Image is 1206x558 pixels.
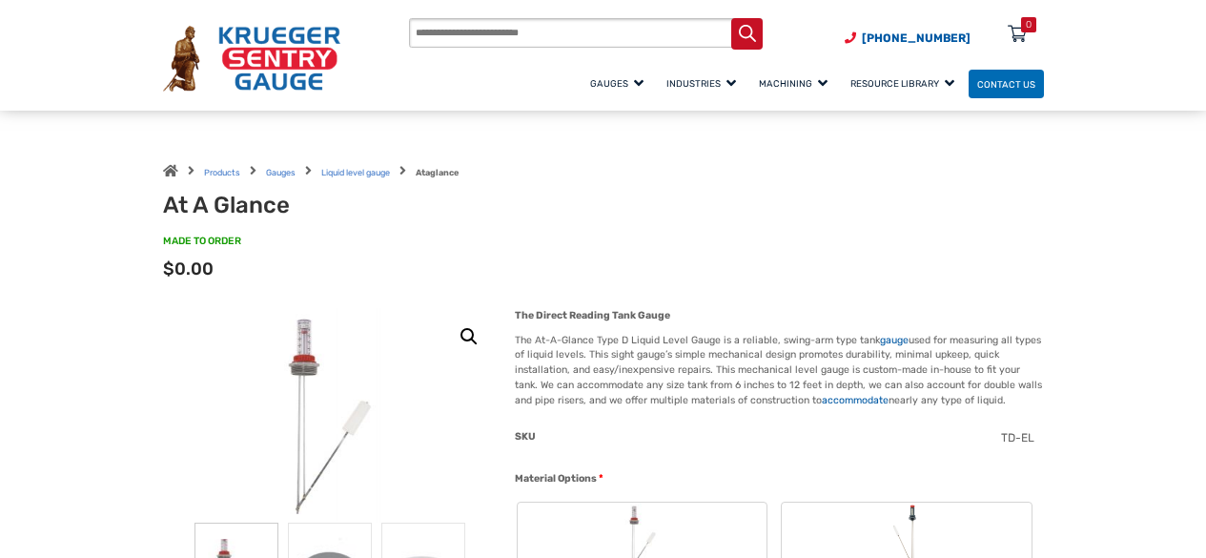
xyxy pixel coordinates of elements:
span: Material Options [515,472,597,485]
span: Resource Library [850,78,954,89]
a: Resource Library [842,67,969,100]
a: gauge [880,334,909,346]
a: accommodate [822,394,889,406]
span: SKU [515,430,536,443]
span: Gauges [590,78,644,89]
strong: The Direct Reading Tank Gauge [515,309,670,321]
div: 0 [1026,17,1032,32]
span: [PHONE_NUMBER] [862,31,971,45]
a: Liquid level gauge [321,168,390,177]
h1: At A Glance [163,192,516,219]
span: Industries [666,78,736,89]
a: View full-screen image gallery [452,320,486,354]
a: Contact Us [969,70,1044,99]
abbr: required [599,471,603,486]
a: Products [204,168,240,177]
span: MADE TO ORDER [163,234,241,248]
p: The At-A-Glance Type D Liquid Level Gauge is a reliable, swing-arm type tank used for measuring a... [515,333,1043,408]
img: At A Glance [244,308,416,523]
strong: Ataglance [416,168,459,177]
span: TD-EL [1001,431,1034,444]
a: Machining [750,67,842,100]
img: Krueger Sentry Gauge [163,26,340,92]
span: Contact Us [977,78,1035,89]
span: $0.00 [163,258,214,279]
a: Industries [658,67,750,100]
a: Gauges [266,168,296,177]
a: Gauges [582,67,658,100]
a: Phone Number (920) 434-8860 [845,30,971,47]
span: Machining [759,78,828,89]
